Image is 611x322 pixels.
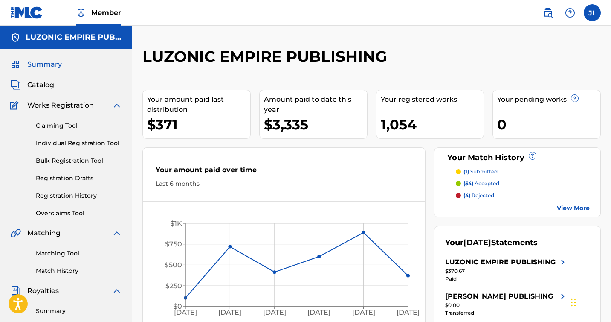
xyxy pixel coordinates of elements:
div: Your amount paid over time [156,165,412,179]
a: Matching Tool [36,249,122,258]
span: [DATE] [463,238,491,247]
span: Works Registration [27,100,94,111]
div: 1,054 [381,115,484,134]
tspan: $1K [170,220,182,228]
tspan: $500 [165,261,182,269]
div: User Menu [584,4,601,21]
div: Your registered works [381,94,484,105]
div: Last 6 months [156,179,412,188]
img: expand [112,286,122,296]
a: [PERSON_NAME] PUBLISHINGright chevron icon$0.00Transferred [445,291,568,317]
div: $3,335 [264,115,367,134]
span: Catalog [27,80,54,90]
span: (1) [463,168,469,175]
tspan: [DATE] [307,308,330,316]
a: (54) accepted [456,180,590,187]
p: rejected [463,192,494,199]
tspan: [DATE] [352,308,375,316]
p: submitted [463,168,498,176]
img: Accounts [10,32,20,43]
img: Royalties [10,286,20,296]
div: Drag [571,290,576,315]
img: MLC Logo [10,6,43,19]
tspan: $0 [173,302,182,310]
span: Member [91,8,121,18]
img: help [565,8,575,18]
h2: LUZONIC EMPIRE PUBLISHING [142,47,391,66]
img: right chevron icon [558,291,568,302]
div: Your amount paid last distribution [147,94,250,115]
a: LUZONIC EMPIRE PUBLISHINGright chevron icon$370.67Paid [445,257,568,283]
div: Amount paid to date this year [264,94,367,115]
div: $0.00 [445,302,568,309]
img: Summary [10,59,20,70]
img: Catalog [10,80,20,90]
span: Royalties [27,286,59,296]
tspan: [DATE] [218,308,241,316]
div: 0 [497,115,600,134]
div: Your Statements [445,237,538,249]
span: Summary [27,59,62,70]
a: Claiming Tool [36,121,122,130]
img: Top Rightsholder [76,8,86,18]
span: Matching [27,228,61,238]
div: LUZONIC EMPIRE PUBLISHING [445,257,556,267]
img: Matching [10,228,21,238]
div: $370.67 [445,267,568,275]
tspan: $750 [165,240,182,248]
h5: LUZONIC EMPIRE PUBLISHING [26,32,122,42]
iframe: Resource Center [587,202,611,271]
a: Registration History [36,191,122,200]
a: Individual Registration Tool [36,139,122,148]
div: [PERSON_NAME] PUBLISHING [445,291,553,302]
div: Your Match History [445,152,590,164]
p: accepted [463,180,499,187]
a: Summary [36,307,122,316]
div: Paid [445,275,568,283]
tspan: [DATE] [263,308,286,316]
span: ? [571,95,578,102]
tspan: [DATE] [174,308,197,316]
a: Match History [36,266,122,275]
iframe: Chat Widget [568,281,611,322]
a: View More [557,204,590,213]
a: Bulk Registration Tool [36,156,122,165]
img: right chevron icon [558,257,568,267]
div: $371 [147,115,250,134]
tspan: $250 [165,282,182,290]
a: Public Search [539,4,556,21]
div: Your pending works [497,94,600,105]
a: Overclaims Tool [36,209,122,218]
div: Help [562,4,579,21]
div: Transferred [445,309,568,317]
span: (4) [463,192,470,199]
img: expand [112,100,122,111]
span: ? [529,152,536,159]
img: expand [112,228,122,238]
a: Registration Drafts [36,174,122,183]
tspan: [DATE] [397,308,420,316]
a: (4) rejected [456,192,590,199]
span: (54) [463,180,473,187]
img: search [543,8,553,18]
a: SummarySummary [10,59,62,70]
img: Works Registration [10,100,21,111]
a: (1) submitted [456,168,590,176]
a: CatalogCatalog [10,80,54,90]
